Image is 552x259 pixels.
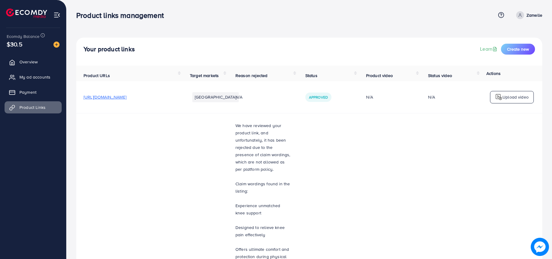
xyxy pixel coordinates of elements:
span: Product Links [19,104,46,110]
img: logo [6,8,47,18]
a: My ad accounts [5,71,62,83]
span: Status video [428,72,452,79]
img: menu [53,12,60,18]
span: Product video [366,72,393,79]
span: $30.5 [7,40,22,49]
p: Zamelle [526,12,542,19]
span: Overview [19,59,38,65]
img: image [53,42,60,48]
div: N/A [428,94,435,100]
a: Learn [480,45,499,52]
li: [GEOGRAPHIC_DATA] [192,92,239,102]
img: image [531,238,549,256]
a: Payment [5,86,62,98]
h3: Product links management [76,11,169,20]
span: [URL][DOMAIN_NAME] [84,94,126,100]
a: Overview [5,56,62,68]
span: N/A [235,94,242,100]
span: Approved [309,95,328,100]
h4: Your product links [84,45,135,53]
span: Reason rejected [235,72,267,79]
span: Actions [486,70,501,76]
span: Ecomdy Balance [7,33,39,39]
span: My ad accounts [19,74,50,80]
span: Product URLs [84,72,110,79]
p: Claim wordings found in the listing: [235,180,291,195]
img: logo [495,93,502,101]
span: Create new [507,46,529,52]
p: Designed to relieve knee pain effectively [235,224,291,238]
a: Product Links [5,101,62,113]
span: Target markets [190,72,219,79]
p: We have reviewed your product link, and unfortunately, it has been rejected due to the presence o... [235,122,291,173]
button: Create new [501,44,535,55]
p: Experience unmatched knee support [235,202,291,217]
p: Upload video [502,93,529,101]
a: Zamelle [514,11,542,19]
span: Payment [19,89,36,95]
div: N/A [366,94,413,100]
span: Status [305,72,317,79]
